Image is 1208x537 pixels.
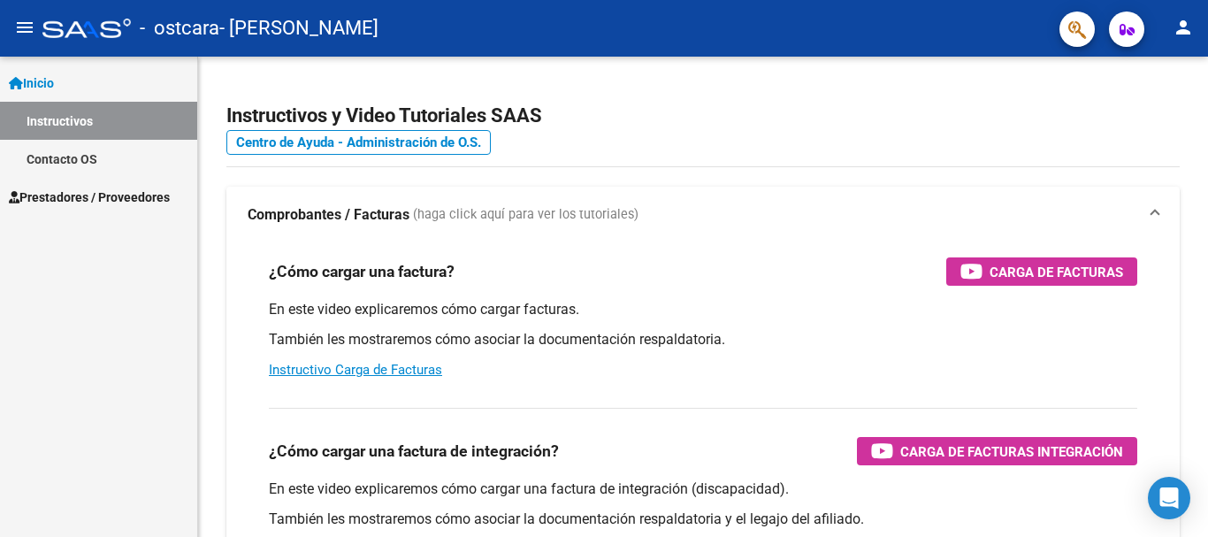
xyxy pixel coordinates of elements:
p: En este video explicaremos cómo cargar una factura de integración (discapacidad). [269,479,1137,499]
span: Prestadores / Proveedores [9,188,170,207]
mat-icon: menu [14,17,35,38]
div: Open Intercom Messenger [1148,477,1190,519]
h3: ¿Cómo cargar una factura? [269,259,455,284]
button: Carga de Facturas [946,257,1137,286]
span: - [PERSON_NAME] [219,9,378,48]
p: En este video explicaremos cómo cargar facturas. [269,300,1137,319]
span: Carga de Facturas [990,261,1123,283]
h2: Instructivos y Video Tutoriales SAAS [226,99,1180,133]
mat-icon: person [1173,17,1194,38]
button: Carga de Facturas Integración [857,437,1137,465]
a: Instructivo Carga de Facturas [269,362,442,378]
a: Centro de Ayuda - Administración de O.S. [226,130,491,155]
p: También les mostraremos cómo asociar la documentación respaldatoria. [269,330,1137,349]
strong: Comprobantes / Facturas [248,205,409,225]
p: También les mostraremos cómo asociar la documentación respaldatoria y el legajo del afiliado. [269,510,1137,529]
span: - ostcara [140,9,219,48]
span: Inicio [9,73,54,93]
span: (haga click aquí para ver los tutoriales) [413,205,638,225]
span: Carga de Facturas Integración [900,441,1123,463]
mat-expansion-panel-header: Comprobantes / Facturas (haga click aquí para ver los tutoriales) [226,187,1180,243]
h3: ¿Cómo cargar una factura de integración? [269,439,559,464]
